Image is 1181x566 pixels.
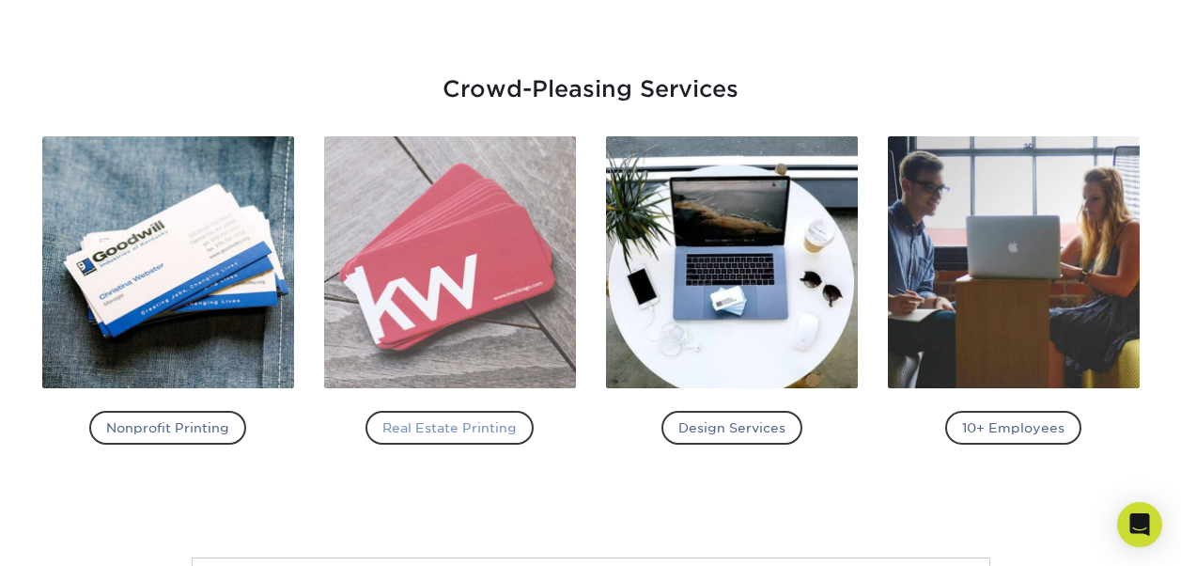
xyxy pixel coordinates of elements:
[324,136,576,388] img: Real Estate Printing
[42,136,294,452] a: Nonprofit Printing
[41,57,1141,106] div: Crowd-Pleasing Services
[365,411,534,445] h4: Real Estate Printing
[89,411,246,445] h4: Nonprofit Printing
[606,136,858,452] a: Design Services
[606,136,858,388] img: Design Services
[42,136,294,388] img: Nonprofit Printing
[888,136,1140,388] img: 10+ Employees
[888,136,1140,452] a: 10+ Employees
[945,411,1081,445] h4: 10+ Employees
[324,136,576,452] a: Real Estate Printing
[1117,502,1162,547] div: Open Intercom Messenger
[661,411,802,445] h4: Design Services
